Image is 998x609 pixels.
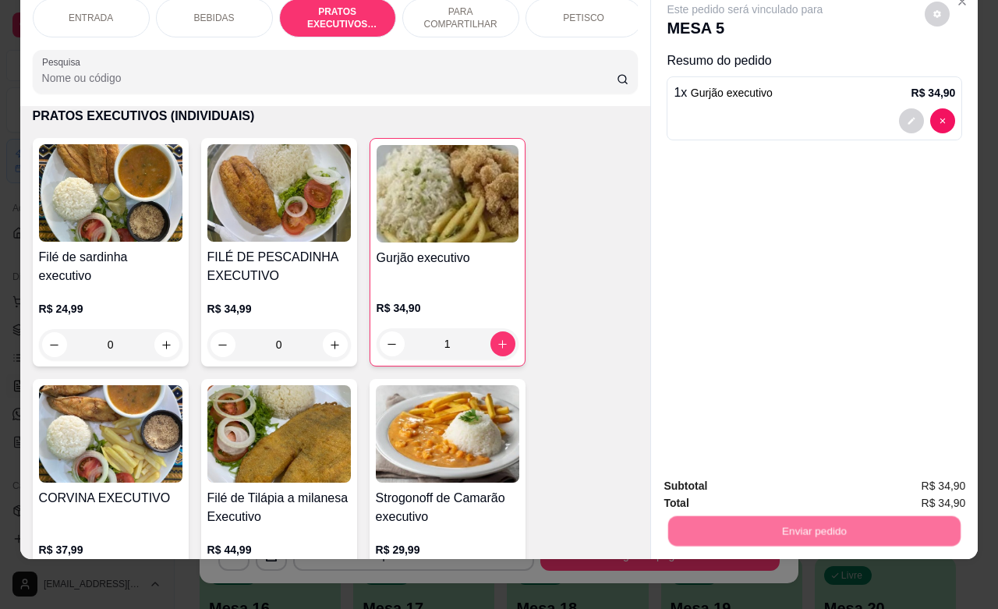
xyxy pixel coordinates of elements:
button: decrease-product-quantity [42,332,67,357]
strong: Total [664,497,688,509]
p: 1 x [674,83,772,102]
p: R$ 34,90 [911,85,956,101]
input: Pesquisa [42,70,617,86]
img: product-image [376,385,519,483]
button: decrease-product-quantity [380,331,405,356]
button: Enviar pedido [668,515,961,546]
img: product-image [207,385,351,483]
p: PRATOS EXECUTIVOS (INDIVIDUAIS) [33,107,639,126]
p: PETISCO [563,12,604,24]
button: decrease-product-quantity [899,108,924,133]
span: Gurjão executivo [691,87,773,99]
img: product-image [377,145,518,243]
p: R$ 34,99 [207,301,351,317]
p: PARA COMPARTILHAR [416,5,506,30]
p: R$ 24,99 [39,301,182,317]
p: R$ 44,99 [207,542,351,558]
h4: Strogonoff de Camarão executivo [376,489,519,526]
p: MESA 5 [667,17,823,39]
p: Este pedido será vinculado para [667,2,823,17]
button: increase-product-quantity [323,332,348,357]
button: increase-product-quantity [490,331,515,356]
button: decrease-product-quantity [925,2,950,27]
button: decrease-product-quantity [211,332,235,357]
p: R$ 34,90 [377,300,518,316]
button: increase-product-quantity [154,332,179,357]
h4: FILÉ DE PESCADINHA EXECUTIVO [207,248,351,285]
img: product-image [39,385,182,483]
p: R$ 29,99 [376,542,519,558]
h4: Gurjão executivo [377,249,518,267]
h4: Filé de Tilápia a milanesa Executivo [207,489,351,526]
label: Pesquisa [42,55,86,69]
img: product-image [207,144,351,242]
button: decrease-product-quantity [930,108,955,133]
img: product-image [39,144,182,242]
p: ENTRADA [69,12,113,24]
span: R$ 34,90 [922,494,966,512]
h4: Filé de sardinha executivo [39,248,182,285]
p: Resumo do pedido [667,51,962,70]
h4: CORVINA EXECUTIVO [39,489,182,508]
p: PRATOS EXECUTIVOS (INDIVIDUAIS) [292,5,383,30]
p: BEBIDAS [194,12,235,24]
p: R$ 37,99 [39,542,182,558]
